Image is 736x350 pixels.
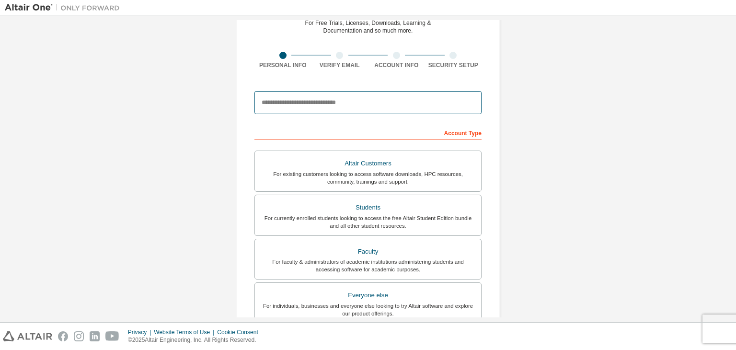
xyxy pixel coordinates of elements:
[261,157,475,170] div: Altair Customers
[311,61,368,69] div: Verify Email
[154,328,217,336] div: Website Terms of Use
[217,328,264,336] div: Cookie Consent
[425,61,482,69] div: Security Setup
[5,3,125,12] img: Altair One
[90,331,100,341] img: linkedin.svg
[368,61,425,69] div: Account Info
[58,331,68,341] img: facebook.svg
[261,245,475,258] div: Faculty
[261,201,475,214] div: Students
[128,336,264,344] p: © 2025 Altair Engineering, Inc. All Rights Reserved.
[261,258,475,273] div: For faculty & administrators of academic institutions administering students and accessing softwa...
[261,170,475,186] div: For existing customers looking to access software downloads, HPC resources, community, trainings ...
[3,331,52,341] img: altair_logo.svg
[254,61,311,69] div: Personal Info
[305,19,431,35] div: For Free Trials, Licenses, Downloads, Learning & Documentation and so much more.
[105,331,119,341] img: youtube.svg
[254,125,482,140] div: Account Type
[261,302,475,317] div: For individuals, businesses and everyone else looking to try Altair software and explore our prod...
[261,214,475,230] div: For currently enrolled students looking to access the free Altair Student Edition bundle and all ...
[261,289,475,302] div: Everyone else
[128,328,154,336] div: Privacy
[74,331,84,341] img: instagram.svg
